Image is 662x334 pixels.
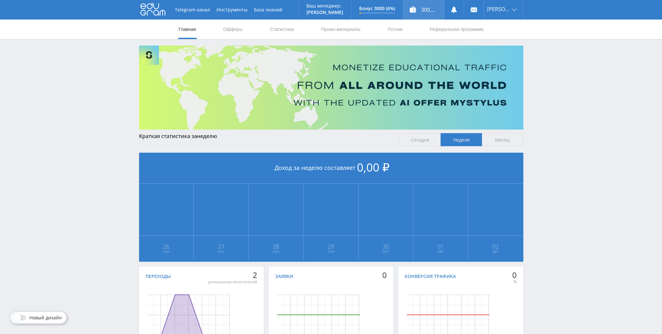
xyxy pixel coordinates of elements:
div: Краткая статистика за [139,133,393,139]
a: Статистика [269,20,295,39]
div: Конверсия трафика [405,274,456,279]
p: Бонус 3000 (6%) [359,6,395,11]
a: Потоки [387,20,403,39]
span: 28 [249,244,303,249]
span: Окт [469,249,523,254]
a: Промо-материалы [320,20,361,39]
span: 27 [194,244,248,249]
span: 29 [304,244,358,249]
a: Офферы [223,20,244,39]
span: Сен [304,249,358,254]
p: [PERSON_NAME] [306,10,343,15]
span: Сен [139,249,193,254]
div: уникальных посетителей [208,279,257,285]
span: Неделя [441,133,482,146]
span: 02 [469,244,523,249]
span: Новый дизайн [29,315,62,320]
span: неделю [197,132,217,140]
span: 0,00 ₽ [357,160,389,175]
div: 0 [512,271,516,280]
img: Banner [139,46,523,130]
span: 01 [414,244,468,249]
div: % [512,279,516,285]
a: Реферальная программа [429,20,484,39]
span: [PERSON_NAME] [487,7,510,12]
span: Сен [194,249,248,254]
span: Окт [414,249,468,254]
p: Ваш менеджер: [306,3,343,8]
a: Главная [178,20,197,39]
span: Сегодня [399,133,441,146]
div: Переходы [146,274,171,279]
span: Сен [359,249,413,254]
span: Месяц [482,133,523,146]
span: 30 [359,244,413,249]
div: Заявки [275,274,293,279]
span: Сен [249,249,303,254]
div: 0 [382,271,387,280]
span: 26 [139,244,193,249]
div: 2 [208,271,257,280]
div: Доход за неделю составляет [139,153,523,184]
